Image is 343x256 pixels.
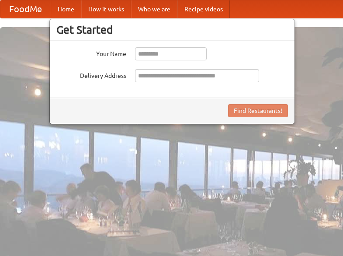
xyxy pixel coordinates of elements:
[228,104,288,117] button: Find Restaurants!
[56,69,126,80] label: Delivery Address
[131,0,177,18] a: Who we are
[56,47,126,58] label: Your Name
[177,0,230,18] a: Recipe videos
[51,0,81,18] a: Home
[81,0,131,18] a: How it works
[0,0,51,18] a: FoodMe
[56,23,288,36] h3: Get Started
